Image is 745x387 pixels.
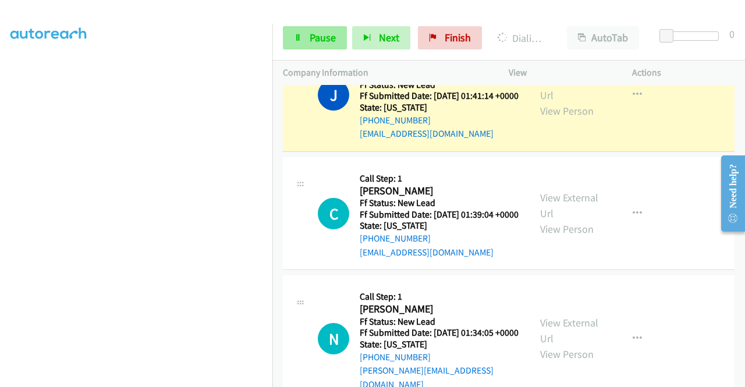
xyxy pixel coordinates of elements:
[540,73,598,102] a: View External Url
[360,90,519,102] h5: Ff Submitted Date: [DATE] 01:41:14 +0000
[318,323,349,354] div: The call is yet to be attempted
[540,222,594,236] a: View Person
[318,79,349,111] h1: J
[360,327,519,339] h5: Ff Submitted Date: [DATE] 01:34:05 +0000
[379,31,399,44] span: Next
[540,347,594,361] a: View Person
[318,198,349,229] h1: C
[540,191,598,220] a: View External Url
[360,173,519,184] h5: Call Step: 1
[360,316,519,328] h5: Ff Status: New Lead
[360,339,519,350] h5: State: [US_STATE]
[540,104,594,118] a: View Person
[360,79,519,91] h5: Ff Status: New Lead
[360,303,515,316] h2: [PERSON_NAME]
[567,26,639,49] button: AutoTab
[498,30,546,46] p: Dialing [PERSON_NAME]
[360,209,519,221] h5: Ff Submitted Date: [DATE] 01:39:04 +0000
[665,31,719,41] div: Delay between calls (in seconds)
[360,184,515,198] h2: [PERSON_NAME]
[360,233,431,244] a: [PHONE_NUMBER]
[318,323,349,354] h1: N
[360,197,519,209] h5: Ff Status: New Lead
[445,31,471,44] span: Finish
[729,26,735,42] div: 0
[418,26,482,49] a: Finish
[310,31,336,44] span: Pause
[283,26,347,49] a: Pause
[360,247,494,258] a: [EMAIL_ADDRESS][DOMAIN_NAME]
[509,66,611,80] p: View
[360,352,431,363] a: [PHONE_NUMBER]
[712,147,745,240] iframe: Resource Center
[283,66,488,80] p: Company Information
[360,220,519,232] h5: State: [US_STATE]
[360,115,431,126] a: [PHONE_NUMBER]
[632,66,735,80] p: Actions
[360,102,519,113] h5: State: [US_STATE]
[360,128,494,139] a: [EMAIL_ADDRESS][DOMAIN_NAME]
[352,26,410,49] button: Next
[360,291,519,303] h5: Call Step: 1
[540,316,598,345] a: View External Url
